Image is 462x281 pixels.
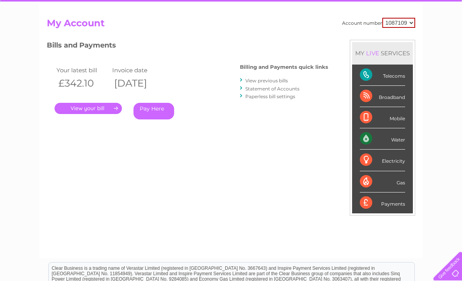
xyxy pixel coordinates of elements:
th: [DATE] [110,76,166,92]
img: logo.png [16,20,56,44]
div: Telecoms [360,65,405,86]
a: Telecoms [367,33,390,39]
a: Statement of Accounts [245,86,299,92]
h2: My Account [47,18,415,33]
a: 0333 014 3131 [316,4,370,14]
a: . [55,103,122,114]
a: Water [326,33,341,39]
h3: Bills and Payments [47,40,328,54]
div: Gas [360,172,405,193]
div: Electricity [360,150,405,171]
div: LIVE [364,50,381,57]
th: £342.10 [55,76,110,92]
div: Clear Business is a trading name of Verastar Limited (registered in [GEOGRAPHIC_DATA] No. 3667643... [49,4,414,37]
h4: Billing and Payments quick links [240,65,328,70]
a: Blog [395,33,406,39]
a: Paperless bill settings [245,94,295,100]
a: Energy [345,33,362,39]
td: Invoice date [110,65,166,76]
div: Water [360,129,405,150]
div: MY SERVICES [352,43,413,65]
div: Account number [342,18,415,28]
a: View previous bills [245,78,288,84]
a: Contact [411,33,429,39]
div: Mobile [360,107,405,129]
a: Pay Here [133,103,174,120]
td: Your latest bill [55,65,110,76]
div: Broadband [360,86,405,107]
a: Log out [436,33,455,39]
div: Payments [360,193,405,214]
